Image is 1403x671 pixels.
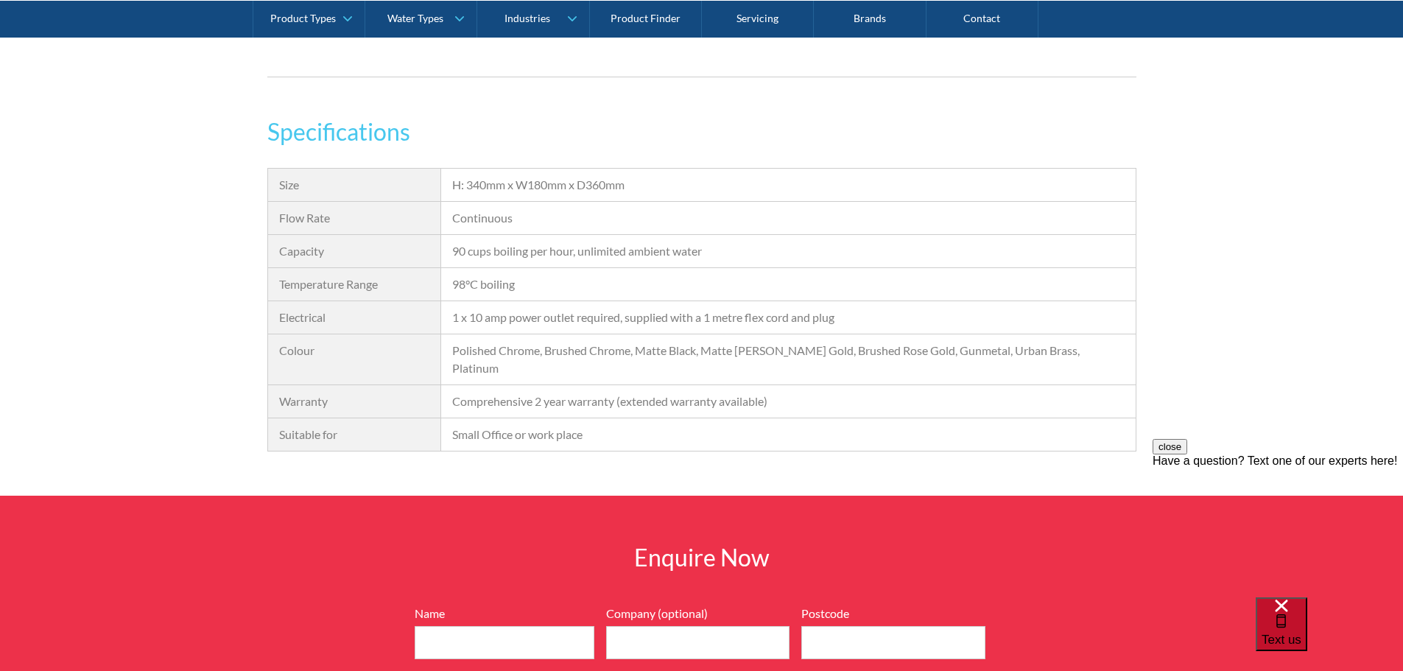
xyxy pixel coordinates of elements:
[452,242,1124,260] div: 90 cups boiling per hour, unlimited ambient water
[415,605,594,622] label: Name
[279,209,430,227] div: Flow Rate
[279,342,430,359] div: Colour
[452,426,1124,443] div: Small Office or work place
[452,275,1124,293] div: 98°C boiling
[267,114,1136,150] h3: Specifications
[279,393,430,410] div: Warranty
[279,242,430,260] div: Capacity
[452,176,1124,194] div: H: 340mm x W180mm x D360mm
[279,309,430,326] div: Electrical
[279,275,430,293] div: Temperature Range
[801,605,985,622] label: Postcode
[488,540,915,575] h2: Enquire Now
[1256,597,1403,671] iframe: podium webchat widget bubble
[279,426,430,443] div: Suitable for
[387,12,443,24] div: Water Types
[1153,439,1403,616] iframe: podium webchat widget prompt
[279,176,430,194] div: Size
[452,393,1124,410] div: Comprehensive 2 year warranty (extended warranty available)
[452,342,1124,377] div: Polished Chrome, Brushed Chrome, Matte Black, Matte [PERSON_NAME] Gold, Brushed Rose Gold, Gunmet...
[452,209,1124,227] div: Continuous
[606,605,790,622] label: Company (optional)
[504,12,550,24] div: Industries
[270,12,336,24] div: Product Types
[452,309,1124,326] div: 1 x 10 amp power outlet required, supplied with a 1 metre flex cord and plug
